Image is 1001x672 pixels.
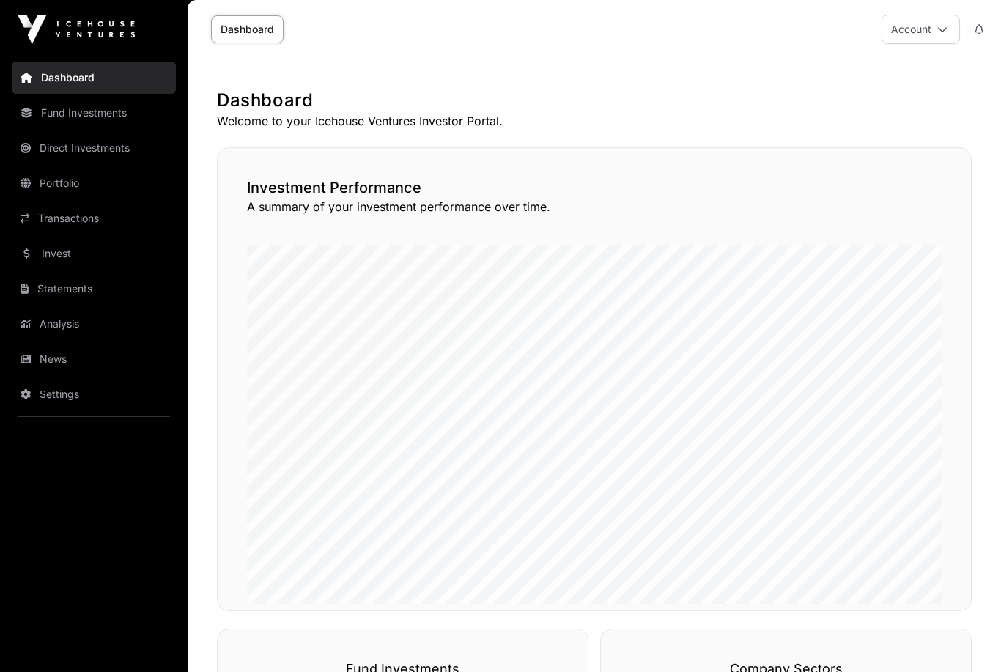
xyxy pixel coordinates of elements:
img: Icehouse Ventures Logo [18,15,135,44]
a: Direct Investments [12,132,176,164]
a: News [12,343,176,375]
a: Statements [12,273,176,305]
a: Fund Investments [12,97,176,129]
a: Dashboard [211,15,284,43]
a: Dashboard [12,62,176,94]
a: Invest [12,237,176,270]
h2: Investment Performance [247,177,942,198]
h1: Dashboard [217,89,972,112]
a: Analysis [12,308,176,340]
button: Account [882,15,960,44]
p: Welcome to your Icehouse Ventures Investor Portal. [217,112,972,130]
a: Portfolio [12,167,176,199]
a: Transactions [12,202,176,235]
a: Settings [12,378,176,410]
p: A summary of your investment performance over time. [247,198,942,215]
